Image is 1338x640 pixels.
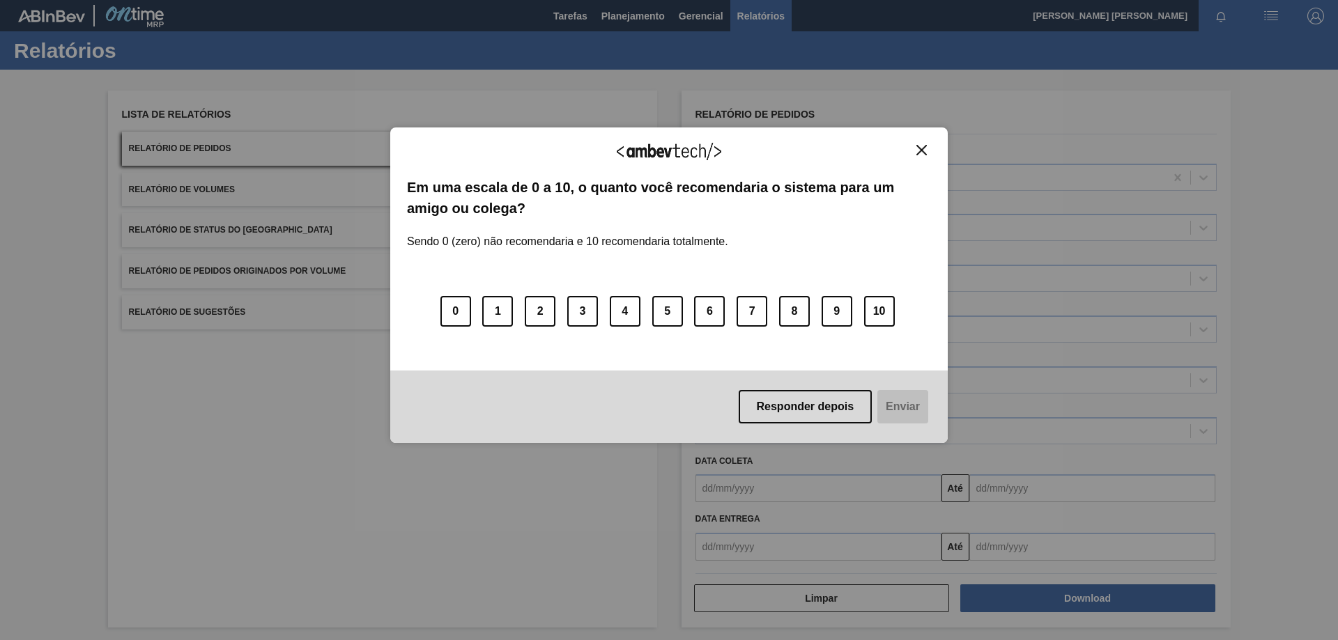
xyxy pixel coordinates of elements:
[567,296,598,327] button: 3
[779,296,810,327] button: 8
[617,143,721,160] img: Logo Ambevtech
[652,296,683,327] button: 5
[482,296,513,327] button: 1
[739,390,872,423] button: Responder depois
[822,296,852,327] button: 9
[525,296,555,327] button: 2
[407,177,931,219] label: Em uma escala de 0 a 10, o quanto você recomendaria o sistema para um amigo ou colega?
[694,296,725,327] button: 6
[610,296,640,327] button: 4
[440,296,471,327] button: 0
[737,296,767,327] button: 7
[864,296,895,327] button: 10
[912,144,931,156] button: Close
[916,145,927,155] img: Close
[407,219,728,248] label: Sendo 0 (zero) não recomendaria e 10 recomendaria totalmente.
